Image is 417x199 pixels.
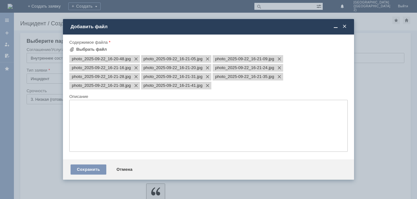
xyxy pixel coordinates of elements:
span: photo_2025-09-22_16-21-24.jpg [215,65,268,70]
div: Содержимое файла [69,40,346,44]
span: Закрыть [341,24,348,29]
span: photo_2025-09-22_16-21-41.jpg [144,83,196,88]
span: photo_2025-09-22_16-20-48.jpg [72,56,124,61]
span: Свернуть (Ctrl + M) [333,24,339,29]
span: photo_2025-09-22_16-21-05.jpg [144,56,196,61]
span: photo_2025-09-22_16-21-35.jpg [268,74,274,79]
span: photo_2025-09-22_16-20-48.jpg [124,56,131,61]
div: Выбрать файл [76,47,107,52]
span: photo_2025-09-22_16-21-35.jpg [215,74,268,79]
span: photo_2025-09-22_16-21-31.jpg [196,74,202,79]
span: photo_2025-09-22_16-21-05.jpg [196,56,202,61]
span: photo_2025-09-22_16-21-38.jpg [72,83,124,88]
span: photo_2025-09-22_16-21-16.jpg [124,65,131,70]
div: Описание [69,94,346,99]
span: photo_2025-09-22_16-21-20.jpg [196,65,202,70]
span: photo_2025-09-22_16-21-20.jpg [144,65,196,70]
span: photo_2025-09-22_16-21-28.jpg [124,74,131,79]
span: photo_2025-09-22_16-21-09.jpg [268,56,274,61]
span: photo_2025-09-22_16-21-31.jpg [144,74,196,79]
div: Добавить файл [71,24,348,29]
div: Здравствуйте в последней поставке привезли новые духи, без тестеров. Пока не выставляем на продаж... [3,3,92,38]
span: photo_2025-09-22_16-21-09.jpg [215,56,268,61]
span: photo_2025-09-22_16-21-41.jpg [196,83,202,88]
span: photo_2025-09-22_16-21-16.jpg [72,65,124,70]
span: photo_2025-09-22_16-21-28.jpg [72,74,124,79]
span: photo_2025-09-22_16-21-38.jpg [124,83,131,88]
span: photo_2025-09-22_16-21-24.jpg [268,65,274,70]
